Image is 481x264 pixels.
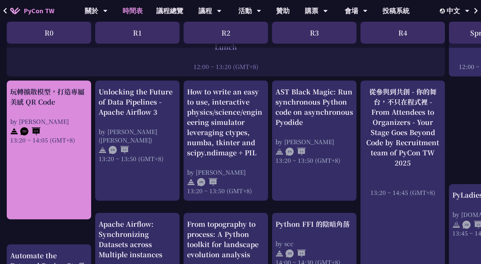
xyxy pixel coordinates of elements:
img: ZHEN.371966e.svg [286,249,306,258]
a: 玩轉擴散模型，打造專屬美感 QR Code by [PERSON_NAME] 13:20 ~ 14:05 (GMT+8) [10,87,88,144]
div: From topography to process: A Python toolkit for landscape evolution analysis [187,219,265,260]
div: AST Black Magic: Run synchronous Python code on asynchronous Pyodide [275,87,353,127]
div: 玩轉擴散模型，打造專屬美感 QR Code [10,87,88,107]
a: AST Black Magic: Run synchronous Python code on asynchronous Pyodide by [PERSON_NAME] 13:20 ~ 13:... [275,87,353,164]
div: 13:20 ~ 14:05 (GMT+8) [10,136,88,144]
div: by [PERSON_NAME] [275,137,353,146]
div: Unlocking the Future of Data Pipelines - Apache Airflow 3 [99,87,176,117]
a: Unlocking the Future of Data Pipelines - Apache Airflow 3 by [PERSON_NAME] ([PERSON_NAME]) 13:20 ... [99,87,176,163]
div: Apache Airflow: Synchronizing Datasets across Multiple instances [99,219,176,260]
div: by scc [275,239,353,248]
div: R1 [95,22,180,44]
span: PyCon TW [24,6,54,16]
img: ENEN.5a408d1.svg [109,146,129,154]
a: PyCon TW [3,2,61,19]
div: by [PERSON_NAME] [187,168,265,176]
div: R4 [360,22,445,44]
img: svg+xml;base64,PHN2ZyB4bWxucz0iaHR0cDovL3d3dy53My5vcmcvMjAwMC9zdmciIHdpZHRoPSIyNCIgaGVpZ2h0PSIyNC... [10,127,18,135]
div: How to write an easy to use, interactive physics/science/engineering simulator leveraging ctypes,... [187,87,265,158]
div: R0 [7,22,91,44]
div: 13:20 ~ 13:50 (GMT+8) [275,156,353,164]
img: svg+xml;base64,PHN2ZyB4bWxucz0iaHR0cDovL3d3dy53My5vcmcvMjAwMC9zdmciIHdpZHRoPSIyNCIgaGVpZ2h0PSIyNC... [452,221,460,229]
img: svg+xml;base64,PHN2ZyB4bWxucz0iaHR0cDovL3d3dy53My5vcmcvMjAwMC9zdmciIHdpZHRoPSIyNCIgaGVpZ2h0PSIyNC... [99,146,107,154]
img: ENEN.5a408d1.svg [286,148,306,156]
img: svg+xml;base64,PHN2ZyB4bWxucz0iaHR0cDovL3d3dy53My5vcmcvMjAwMC9zdmciIHdpZHRoPSIyNCIgaGVpZ2h0PSIyNC... [275,249,284,258]
img: svg+xml;base64,PHN2ZyB4bWxucz0iaHR0cDovL3d3dy53My5vcmcvMjAwMC9zdmciIHdpZHRoPSIyNCIgaGVpZ2h0PSIyNC... [275,148,284,156]
img: Home icon of PyCon TW 2025 [10,7,20,14]
div: R3 [272,22,356,44]
img: ZHEN.371966e.svg [197,178,217,186]
div: by [PERSON_NAME] [10,117,88,126]
img: ZHEN.371966e.svg [20,127,41,135]
div: 13:20 ~ 14:45 (GMT+8) [364,188,442,197]
div: Python FFI 的陰暗角落 [275,219,353,229]
div: by [PERSON_NAME] ([PERSON_NAME]) [99,127,176,144]
div: 13:20 ~ 13:50 (GMT+8) [99,154,176,163]
div: 從參與到共創 - 你的舞台，不只在程式裡 - From Attendees to Organizers - Your Stage Goes Beyond Code by Recruitment ... [364,87,442,168]
div: 13:20 ~ 13:50 (GMT+8) [187,186,265,195]
img: svg+xml;base64,PHN2ZyB4bWxucz0iaHR0cDovL3d3dy53My5vcmcvMjAwMC9zdmciIHdpZHRoPSIyNCIgaGVpZ2h0PSIyNC... [187,178,195,186]
img: Locale Icon [440,8,447,14]
div: 12:00 ~ 13:20 (GMT+8) [10,62,442,71]
a: How to write an easy to use, interactive physics/science/engineering simulator leveraging ctypes,... [187,87,265,195]
div: R2 [184,22,268,44]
